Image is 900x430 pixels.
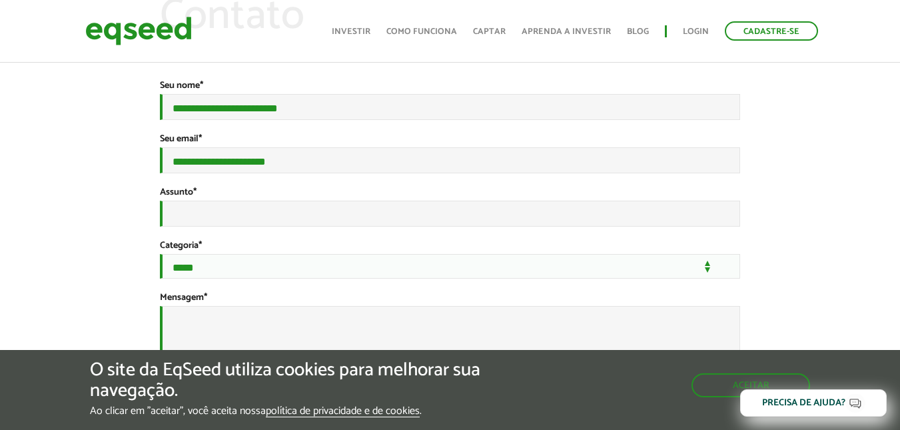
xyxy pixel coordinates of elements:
[90,405,522,417] p: Ao clicar em "aceitar", você aceita nossa .
[522,27,611,36] a: Aprenda a investir
[691,373,810,397] button: Aceitar
[386,27,457,36] a: Como funciona
[725,21,818,41] a: Cadastre-se
[85,13,192,49] img: EqSeed
[160,293,207,303] label: Mensagem
[199,131,202,147] span: Este campo é obrigatório.
[193,185,197,200] span: Este campo é obrigatório.
[200,78,203,93] span: Este campo é obrigatório.
[683,27,709,36] a: Login
[332,27,370,36] a: Investir
[473,27,506,36] a: Captar
[160,81,203,91] label: Seu nome
[160,241,202,251] label: Categoria
[627,27,649,36] a: Blog
[199,238,202,253] span: Este campo é obrigatório.
[204,290,207,305] span: Este campo é obrigatório.
[90,360,522,401] h5: O site da EqSeed utiliza cookies para melhorar sua navegação.
[160,188,197,197] label: Assunto
[266,406,420,417] a: política de privacidade e de cookies
[160,135,202,144] label: Seu email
